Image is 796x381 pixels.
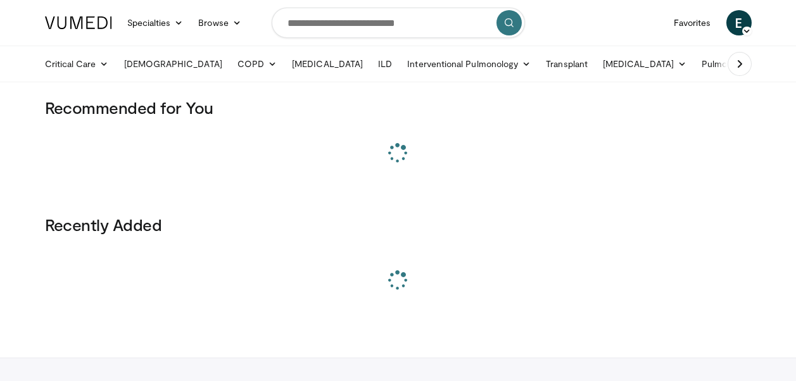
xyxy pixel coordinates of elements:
a: Transplant [538,51,595,77]
a: E [726,10,752,35]
a: Favorites [666,10,719,35]
a: Browse [191,10,249,35]
a: [MEDICAL_DATA] [284,51,370,77]
a: ILD [370,51,400,77]
input: Search topics, interventions [272,8,525,38]
h3: Recently Added [45,215,752,235]
a: COPD [230,51,284,77]
a: [DEMOGRAPHIC_DATA] [117,51,230,77]
img: VuMedi Logo [45,16,112,29]
a: Specialties [120,10,191,35]
a: Critical Care [37,51,117,77]
a: Interventional Pulmonology [400,51,538,77]
h3: Recommended for You [45,97,752,118]
a: [MEDICAL_DATA] [595,51,694,77]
